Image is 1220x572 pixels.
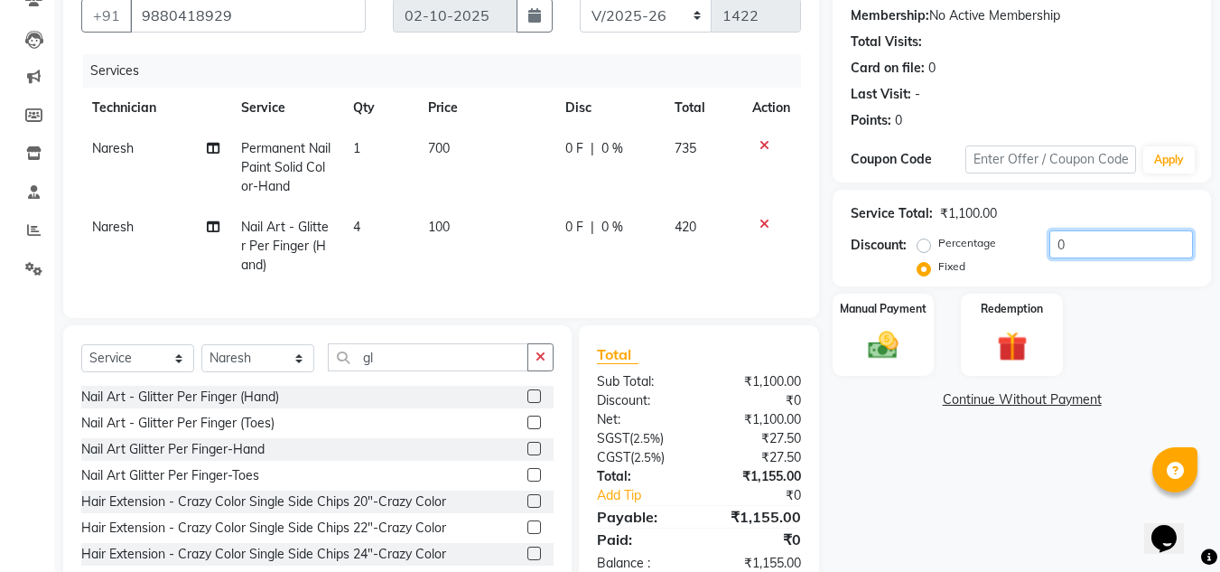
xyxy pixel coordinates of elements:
[353,140,360,156] span: 1
[938,235,996,251] label: Percentage
[836,390,1207,409] a: Continue Without Payment
[938,258,965,275] label: Fixed
[851,6,1193,25] div: No Active Membership
[83,54,815,88] div: Services
[583,467,699,486] div: Total:
[565,218,583,237] span: 0 F
[583,529,699,550] div: Paid:
[981,301,1043,317] label: Redemption
[428,219,450,235] span: 100
[81,492,446,511] div: Hair Extension - Crazy Color Single Side Chips 20"-Crazy Color
[851,111,891,130] div: Points:
[699,391,815,410] div: ₹0
[699,448,815,467] div: ₹27.50
[583,391,699,410] div: Discount:
[597,430,629,446] span: SGST
[851,204,933,223] div: Service Total:
[664,88,741,128] th: Total
[741,88,801,128] th: Action
[554,88,664,128] th: Disc
[940,204,997,223] div: ₹1,100.00
[699,467,815,486] div: ₹1,155.00
[417,88,554,128] th: Price
[851,85,911,104] div: Last Visit:
[915,85,920,104] div: -
[851,6,929,25] div: Membership:
[81,466,259,485] div: Nail Art Glitter Per Finger-Toes
[583,429,699,448] div: ( )
[597,449,630,465] span: CGST
[965,145,1136,173] input: Enter Offer / Coupon Code
[851,33,922,52] div: Total Visits:
[601,139,623,158] span: 0 %
[633,431,660,445] span: 2.5%
[92,140,134,156] span: Naresh
[601,218,623,237] span: 0 %
[591,218,594,237] span: |
[699,429,815,448] div: ₹27.50
[859,328,908,362] img: _cash.svg
[583,372,699,391] div: Sub Total:
[591,139,594,158] span: |
[851,150,964,169] div: Coupon Code
[583,448,699,467] div: ( )
[699,372,815,391] div: ₹1,100.00
[342,88,417,128] th: Qty
[81,440,265,459] div: Nail Art Glitter Per Finger-Hand
[851,59,925,78] div: Card on file:
[675,219,696,235] span: 420
[928,59,936,78] div: 0
[675,140,696,156] span: 735
[328,343,528,371] input: Search or Scan
[92,219,134,235] span: Naresh
[81,414,275,433] div: Nail Art - Glitter Per Finger (Toes)
[597,345,638,364] span: Total
[565,139,583,158] span: 0 F
[851,236,907,255] div: Discount:
[241,219,329,273] span: Nail Art - Glitter Per Finger (Hand)
[428,140,450,156] span: 700
[230,88,342,128] th: Service
[1143,146,1195,173] button: Apply
[699,529,815,550] div: ₹0
[634,450,661,464] span: 2.5%
[1144,500,1202,554] iframe: chat widget
[583,486,718,505] a: Add Tip
[988,328,1037,365] img: _gift.svg
[719,486,815,505] div: ₹0
[81,388,279,407] div: Nail Art - Glitter Per Finger (Hand)
[241,140,331,194] span: Permanent Nail Paint Solid Color-Hand
[840,301,927,317] label: Manual Payment
[583,506,699,528] div: Payable:
[699,410,815,429] div: ₹1,100.00
[895,111,902,130] div: 0
[583,410,699,429] div: Net:
[81,519,446,538] div: Hair Extension - Crazy Color Single Side Chips 22"-Crazy Color
[81,545,446,564] div: Hair Extension - Crazy Color Single Side Chips 24"-Crazy Color
[353,219,360,235] span: 4
[81,88,230,128] th: Technician
[699,506,815,528] div: ₹1,155.00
